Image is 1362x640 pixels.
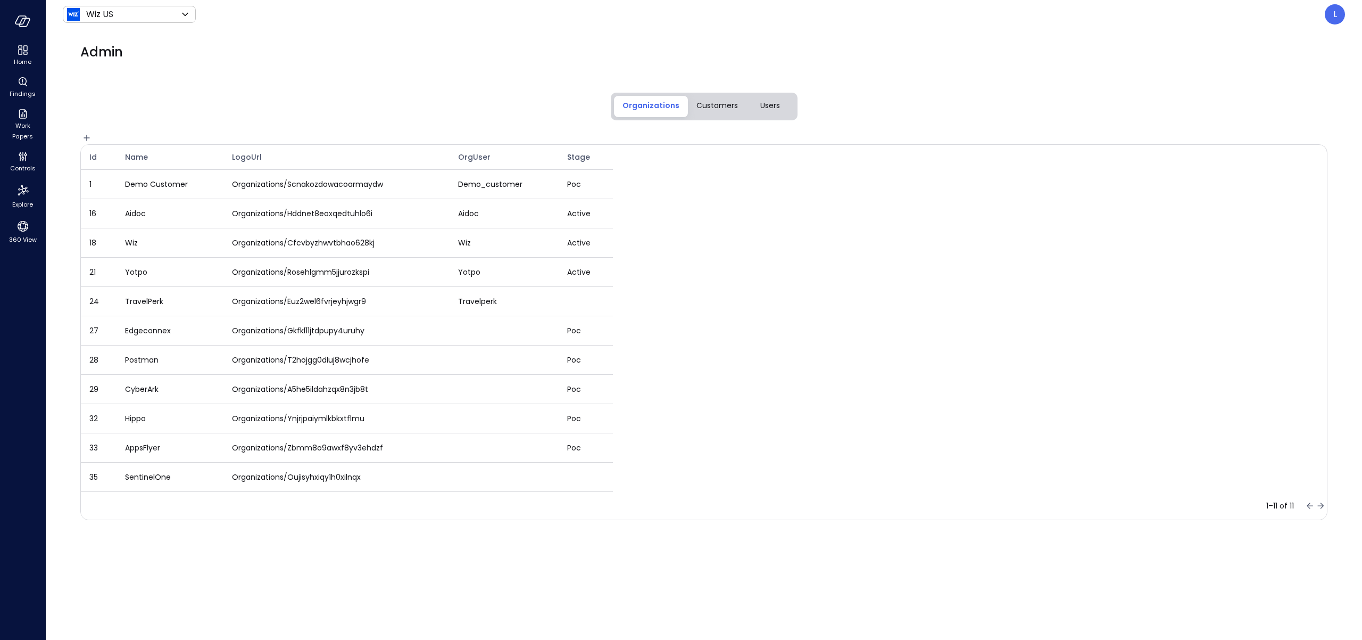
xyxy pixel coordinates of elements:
div: Home [2,43,43,68]
span: 27 [89,325,98,336]
span: Work Papers [6,120,39,142]
span: Users [760,100,780,111]
span: wiz [458,237,471,248]
span: organizations/a5he5ildahzqx8n3jb8t [232,384,368,395]
table: custom pagination table [81,145,613,492]
span: CyberArk [125,384,159,395]
span: AppsFlyer [125,442,160,453]
span: 24 [89,296,99,307]
span: Home [14,56,31,67]
span: travelperk [458,296,497,307]
div: Lee [1325,4,1345,24]
span: poc [567,325,581,336]
span: 16 [89,208,96,219]
span: Stage [567,151,590,163]
span: poc [567,384,581,395]
span: poc [567,442,581,453]
span: organizations/oujisyhxiqy1h0xilnqx [232,472,361,482]
div: Work Papers [2,106,43,143]
span: 35 [89,472,98,482]
span: Aidoc [125,208,146,219]
span: Yotpo [125,267,147,277]
span: yotpo [458,267,480,277]
span: organizations/euz2wel6fvrjeyhjwgr9 [232,296,366,307]
span: organizations/zbmm8o9awxf8yv3ehdzf [232,442,383,453]
span: 29 [89,384,98,395]
span: 1 [89,179,92,190]
span: Edgeconnex [125,325,171,336]
span: Customers [696,100,738,111]
span: Wiz [125,237,138,248]
span: organizations/hddnet8eoxqedtuhlo6i [232,208,372,219]
span: 21 [89,267,96,277]
p: 1–11 of 11 [1266,500,1294,511]
span: Id [89,151,97,163]
span: active [567,237,591,248]
span: poc [567,413,581,424]
span: organizations/t2hojgg0dluj8wcjhofe [232,355,369,365]
span: organizations/cfcvbyzhwvtbhao628kj [232,237,375,248]
span: 360 View [9,234,37,245]
span: demo_customer [458,179,522,190]
span: Postman [125,355,159,365]
span: Explore [12,199,33,210]
span: Organizations [622,100,679,111]
span: Name [125,151,148,163]
span: organizations/rosehlgmm5jjurozkspi [232,267,369,277]
span: 32 [89,413,98,424]
span: Findings [10,88,36,99]
span: organizations/ynjrjpaiymlkbkxtflmu [232,413,364,424]
button: expand row [80,132,93,144]
span: Hippo [125,413,146,424]
span: organizations/scnakozdowacoarmaydw [232,179,383,190]
span: Admin [80,44,123,61]
span: organizations/gkfkl11jtdpupy4uruhy [232,325,364,336]
div: Explore [2,181,43,211]
div: 360 View [2,217,43,246]
span: Controls [10,163,36,174]
div: Controls [2,149,43,175]
span: SentinelOne [125,472,171,482]
span: active [567,208,591,219]
span: poc [567,179,581,190]
p: Wiz US [86,8,113,21]
span: 33 [89,442,98,453]
span: LogoUrl [232,151,262,163]
div: Findings [2,75,43,100]
span: TravelPerk [125,296,163,307]
p: L [1333,8,1337,21]
span: Demo Customer [125,179,188,190]
span: aidoc [458,208,479,219]
span: 28 [89,355,98,365]
span: OrgUser [458,151,491,163]
span: 18 [89,237,96,248]
span: poc [567,355,581,365]
span: active [567,267,591,277]
img: Icon [67,8,80,21]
